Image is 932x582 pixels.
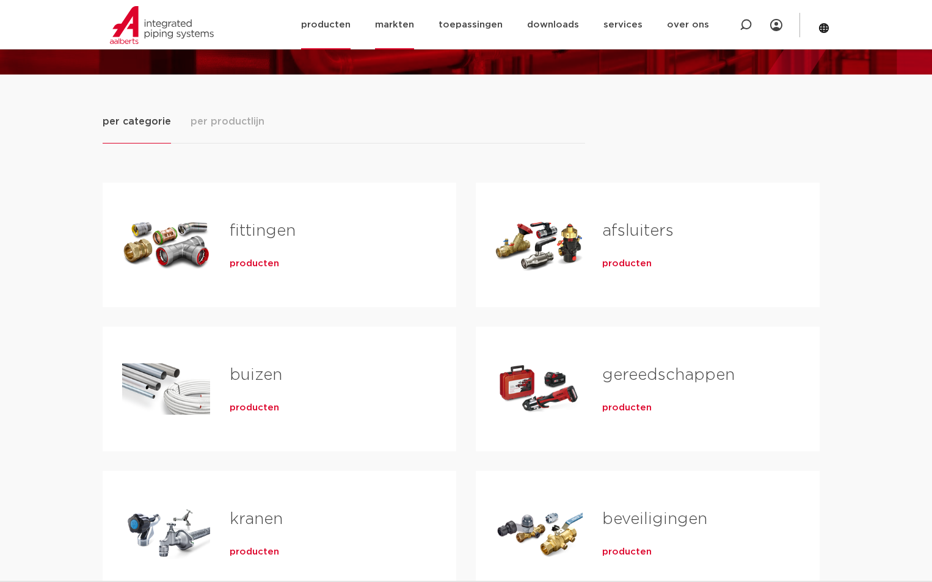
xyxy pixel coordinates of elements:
[230,258,279,270] a: producten
[230,223,296,239] a: fittingen
[191,114,264,129] span: per productlijn
[103,114,171,129] span: per categorie
[230,511,283,527] a: kranen
[602,223,674,239] a: afsluiters
[602,546,652,558] a: producten
[602,258,652,270] a: producten
[230,367,282,383] a: buizen
[602,367,735,383] a: gereedschappen
[230,546,279,558] a: producten
[602,511,707,527] a: beveiligingen
[602,402,652,414] a: producten
[230,402,279,414] a: producten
